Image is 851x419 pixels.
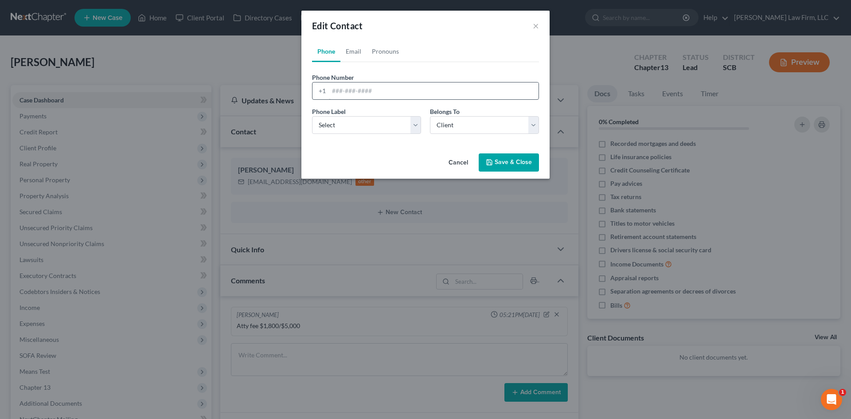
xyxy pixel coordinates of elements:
[367,41,404,62] a: Pronouns
[312,74,354,81] span: Phone Number
[312,108,346,115] span: Phone Label
[839,389,846,396] span: 1
[340,41,367,62] a: Email
[312,20,363,31] span: Edit Contact
[821,389,842,410] iframe: Intercom live chat
[479,153,539,172] button: Save & Close
[533,20,539,31] button: ×
[312,41,340,62] a: Phone
[329,82,539,99] input: ###-###-####
[312,82,329,99] div: +1
[430,108,460,115] span: Belongs To
[441,154,475,172] button: Cancel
